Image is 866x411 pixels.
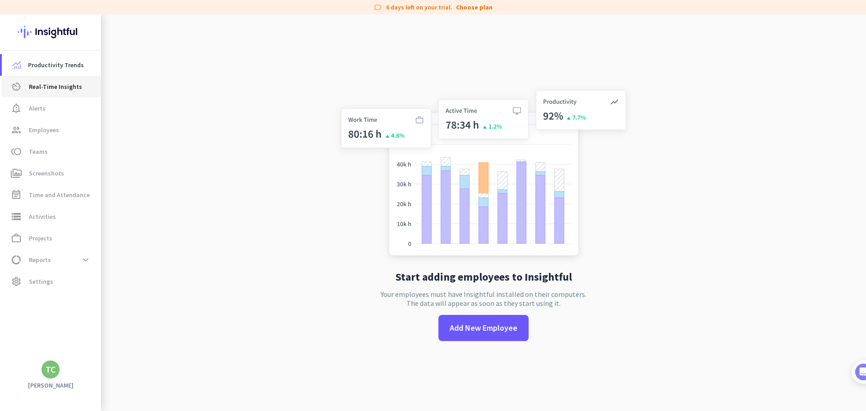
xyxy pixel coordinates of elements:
a: perm_mediaScreenshots [2,162,101,184]
span: Activities [29,211,56,222]
i: group [11,125,22,135]
span: Screenshots [29,168,64,179]
h2: Start adding employees to Insightful [396,272,572,282]
span: Settings [29,276,53,287]
p: Your employees must have Insightful installed on their computers. The data will appear as soon as... [381,290,586,308]
a: event_noteTime and Attendance [2,184,101,206]
i: settings [11,276,22,287]
span: Time and Attendance [29,189,90,200]
a: menu-itemProductivity Trends [2,54,101,76]
span: Real-Time Insights [29,81,82,92]
i: data_usage [11,254,22,265]
a: notification_importantAlerts [2,97,101,119]
a: Choose plan [456,3,493,12]
span: Employees [29,125,59,135]
span: Projects [29,233,52,244]
span: Alerts [29,103,46,114]
span: Reports [29,254,51,265]
a: groupEmployees [2,119,101,141]
span: Add New Employee [450,322,517,334]
span: Productivity Trends [28,60,84,70]
button: Add New Employee [438,315,529,341]
a: storageActivities [2,206,101,227]
i: storage [11,211,22,222]
img: menu-item [13,61,21,69]
i: av_timer [11,81,22,92]
a: settingsSettings [2,271,101,292]
a: av_timerReal-Time Insights [2,76,101,97]
i: event_note [11,189,22,200]
i: toll [11,146,22,157]
i: label [373,3,382,12]
a: tollTeams [2,141,101,162]
a: data_usageReportsexpand_more [2,249,101,271]
a: work_outlineProjects [2,227,101,249]
i: notification_important [11,103,22,114]
img: no-search-results [334,85,633,264]
div: TC [46,365,56,374]
span: Teams [29,146,48,157]
i: work_outline [11,233,22,244]
i: perm_media [11,168,22,179]
img: Insightful logo [18,14,83,50]
button: expand_more [78,252,94,268]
